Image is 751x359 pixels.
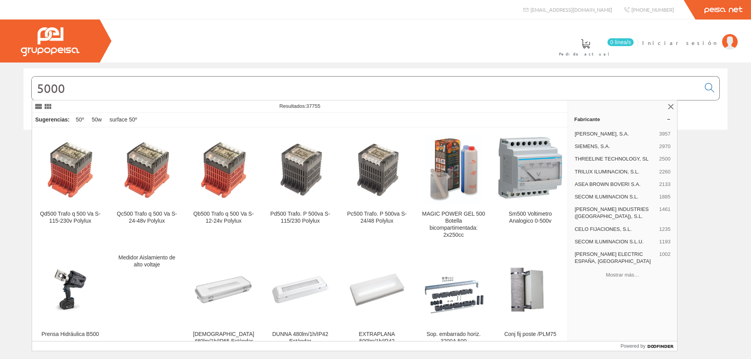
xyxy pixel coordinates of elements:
span: 2970 [659,143,670,150]
span: Powered by [621,343,645,350]
a: Fabricante [568,113,677,125]
span: SIEMENS, S.A. [575,143,656,150]
img: DUNNA 480lm/1h/IP42 Estándar [268,267,332,312]
div: 50w [88,113,105,127]
div: Qd500 Trafo q 500 Va S-115-230v Polylux [38,211,102,225]
img: EXTRAPLANA 500lm/1h/IP42 DALI [345,267,409,312]
img: Grupo Peisa [21,27,79,56]
img: HERMETIC 480lm/1h/IP65 Estándar [192,267,255,312]
div: Pc500 Trafo. P 500va S-24/48 Polylux [345,211,409,225]
a: Qc500 Trafo q 500 Va S-24-48v Polylux Qc500 Trafo q 500 Va S-24-48v Polylux [109,128,185,248]
span: [PERSON_NAME] ELECTRIC ESPAÑA, [GEOGRAPHIC_DATA] [575,251,656,265]
a: Pc500 Trafo. P 500va S-24/48 Polylux Pc500 Trafo. P 500va S-24/48 Polylux [339,128,415,248]
span: 2260 [659,168,670,175]
div: 50º [73,113,87,127]
img: MAGIC POWER GEL 500 Botella bicompartimentada: 2x250cc [425,134,482,204]
img: Qd500 Trafo q 500 Va S-115-230v Polylux [38,137,102,201]
span: SECOM ILUMINACION S.L. [575,193,656,200]
a: Qd500 Trafo q 500 Va S-115-230v Polylux Qd500 Trafo q 500 Va S-115-230v Polylux [32,128,108,248]
div: EXTRAPLANA 500lm/1h/IP42 [PERSON_NAME] [345,331,409,352]
a: Pd500 Trafo. P 500va S-115/230 Polylux Pd500 Trafo. P 500va S-115/230 Polylux [262,128,338,248]
div: [DEMOGRAPHIC_DATA] 480lm/1h/IP65 Estándar [192,331,255,345]
span: [PHONE_NUMBER] [631,6,674,13]
div: © Grupo Peisa [23,139,728,146]
div: Qc500 Trafo q 500 Va S-24-48v Polylux [115,211,179,225]
div: Medidor Aislamiento de alto voltaje [115,254,179,268]
img: Sm500 Voltimetro Analogico 0-500v [498,137,562,201]
span: [PERSON_NAME] INDUSTRIES ([GEOGRAPHIC_DATA]), S.L. [575,206,656,220]
img: Pc500 Trafo. P 500va S-24/48 Polylux [345,137,409,201]
div: Prensa Hidráulica B500 [38,331,102,338]
a: Sm500 Voltimetro Analogico 0-500v Sm500 Voltimetro Analogico 0-500v [492,128,568,248]
span: 0 línea/s [607,38,634,46]
span: [PERSON_NAME], S.A. [575,130,656,138]
span: ASEA BROWN BOVERI S.A. [575,181,656,188]
span: Iniciar sesión [642,39,718,46]
span: 3957 [659,130,670,138]
input: Buscar... [32,77,700,100]
span: 1002 [659,251,670,265]
img: Qb500 Trafo q 500 Va S-12-24v Polylux [192,137,255,201]
span: [EMAIL_ADDRESS][DOMAIN_NAME] [530,6,612,13]
button: Mostrar más… [571,268,674,281]
span: CELO FIJACIONES, S.L. [575,226,656,233]
div: Pd500 Trafo. P 500va S-115/230 Polylux [268,211,332,225]
div: Sm500 Voltimetro Analogico 0-500v [498,211,562,225]
span: 1461 [659,206,670,220]
span: Resultados: [279,103,320,109]
img: Sop. embarrado horiz. 3200A 500 [422,258,485,321]
span: SECOM ILUMINACION S.L.U. [575,238,656,245]
span: 2133 [659,181,670,188]
span: 2500 [659,155,670,163]
img: Prensa Hidráulica B500 [38,266,102,313]
span: Pedido actual [559,50,612,58]
div: Qb500 Trafo q 500 Va S-12-24v Polylux [192,211,255,225]
a: MAGIC POWER GEL 500 Botella bicompartimentada: 2x250cc MAGIC POWER GEL 500 Botella bicompartiment... [415,128,492,248]
img: Pd500 Trafo. P 500va S-115/230 Polylux [268,137,332,201]
span: 1235 [659,226,670,233]
span: 1885 [659,193,670,200]
div: MAGIC POWER GEL 500 Botella bicompartimentada: 2x250cc [422,211,485,239]
span: 1193 [659,238,670,245]
a: Iniciar sesión [642,32,738,40]
div: surface 50º [106,113,140,127]
a: Qb500 Trafo q 500 Va S-12-24v Polylux Qb500 Trafo q 500 Va S-12-24v Polylux [185,128,262,248]
img: Conj fij poste /PLM75 [498,258,562,321]
div: Sugerencias: [32,114,71,125]
span: 37755 [306,103,320,109]
div: Conj fij poste /PLM75 [498,331,562,338]
div: Sop. embarrado horiz. 3200A 500 [422,331,485,345]
a: Powered by [621,341,677,351]
div: DUNNA 480lm/1h/IP42 Estándar [268,331,332,345]
span: TRILUX ILUMINACION, S.L. [575,168,656,175]
span: THREELINE TECHNOLOGY, SL [575,155,656,163]
img: Qc500 Trafo q 500 Va S-24-48v Polylux [115,137,179,201]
